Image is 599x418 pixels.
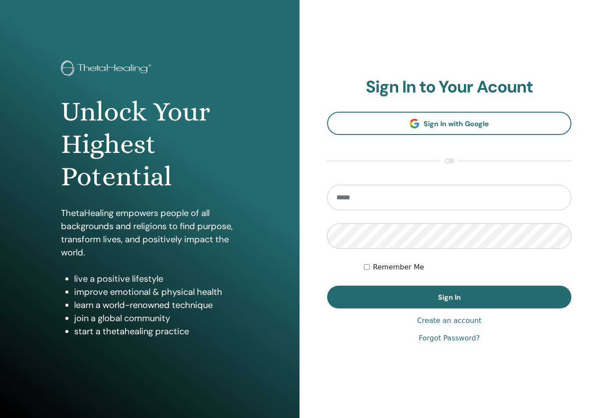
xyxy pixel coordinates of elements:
[74,325,239,338] li: start a thetahealing practice
[364,262,571,273] div: Keep me authenticated indefinitely or until I manually logout
[327,286,571,308] button: Sign In
[373,262,424,273] label: Remember Me
[74,298,239,312] li: learn a world-renowned technique
[438,293,461,302] span: Sign In
[74,272,239,285] li: live a positive lifestyle
[74,285,239,298] li: improve emotional & physical health
[424,119,489,128] span: Sign In with Google
[417,315,481,326] a: Create an account
[440,156,459,166] span: or
[419,333,480,344] a: Forgot Password?
[61,206,239,259] p: ThetaHealing empowers people of all backgrounds and religions to find purpose, transform lives, a...
[327,112,571,135] a: Sign In with Google
[327,77,571,97] h2: Sign In to Your Acount
[74,312,239,325] li: join a global community
[61,96,239,193] h1: Unlock Your Highest Potential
